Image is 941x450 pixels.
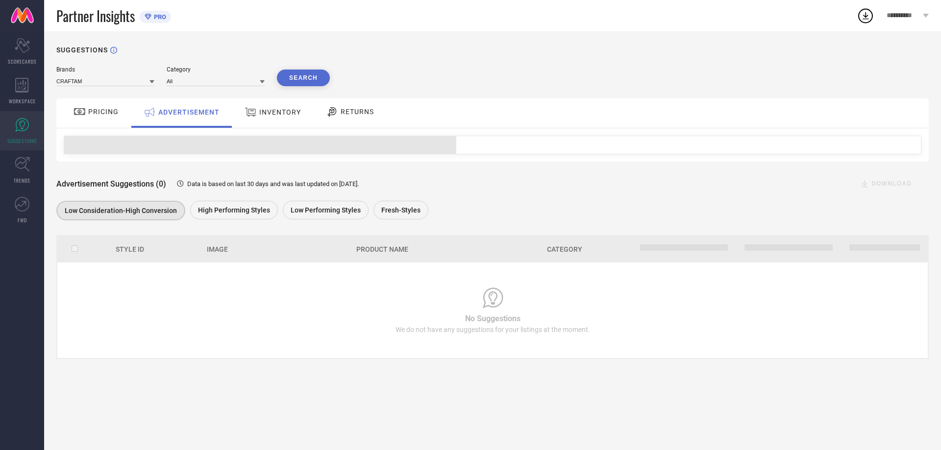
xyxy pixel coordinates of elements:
span: No Suggestions [465,314,520,323]
span: We do not have any suggestions for your listings at the moment. [396,326,590,333]
div: Brands [56,66,154,73]
span: Product Name [356,245,408,253]
span: High Performing Styles [198,206,270,214]
span: SCORECARDS [8,58,37,65]
span: Advertisement Suggestions (0) [56,179,166,189]
span: FWD [18,216,27,224]
span: Low Performing Styles [291,206,361,214]
span: Style Id [116,245,144,253]
span: Fresh-Styles [381,206,421,214]
span: TRENDS [14,177,30,184]
span: Low Consideration-High Conversion [65,207,177,214]
span: ADVERTISEMENT [158,108,220,116]
span: Partner Insights [56,6,135,26]
h1: SUGGESTIONS [56,46,108,54]
span: WORKSPACE [9,97,36,105]
span: RETURNS [341,108,374,116]
span: SUGGESTIONS [7,137,37,144]
span: INVENTORY [259,108,301,116]
div: Category [167,66,265,73]
span: PRICING [88,108,119,116]
div: Open download list [857,7,874,24]
span: PRO [151,13,166,21]
span: Category [547,245,582,253]
span: Data is based on last 30 days and was last updated on [DATE] . [187,180,359,188]
button: Search [277,70,330,86]
span: Image [207,245,228,253]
